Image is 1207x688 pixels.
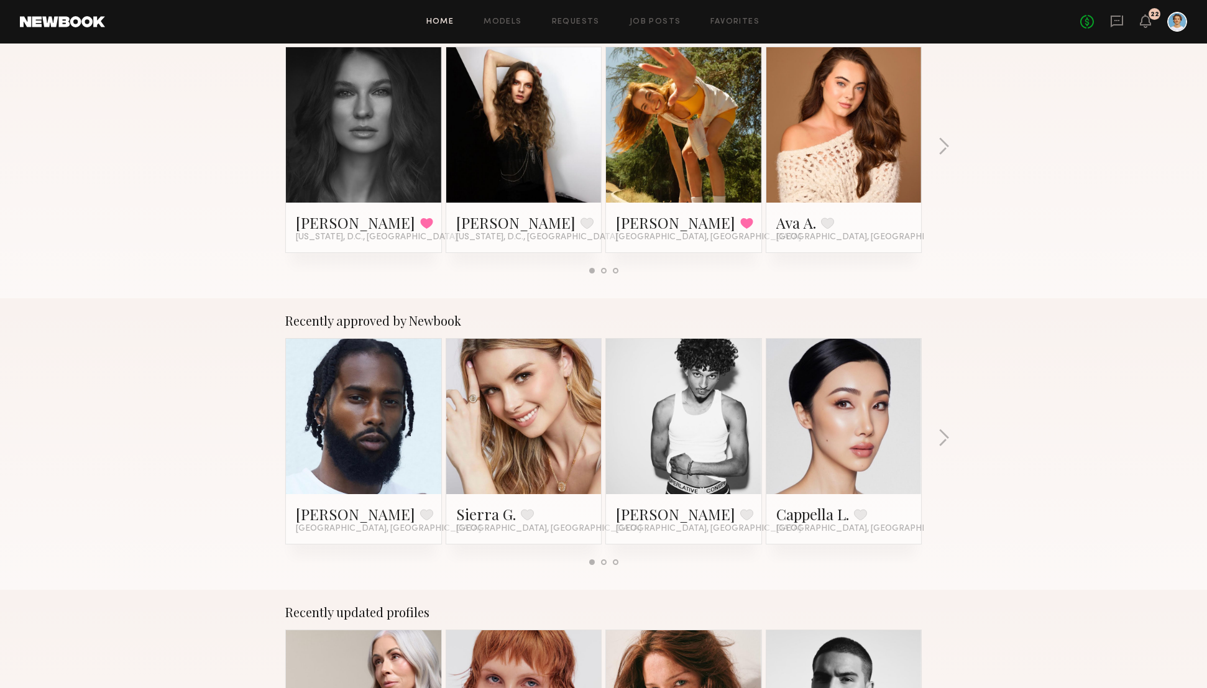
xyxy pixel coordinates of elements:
[285,605,922,620] div: Recently updated profiles
[296,213,415,232] a: [PERSON_NAME]
[776,213,816,232] a: Ava A.
[456,232,618,242] span: [US_STATE], D.C., [GEOGRAPHIC_DATA]
[456,524,641,534] span: [GEOGRAPHIC_DATA], [GEOGRAPHIC_DATA]
[456,504,516,524] a: Sierra G.
[776,504,849,524] a: Cappella L.
[776,232,961,242] span: [GEOGRAPHIC_DATA], [GEOGRAPHIC_DATA]
[296,232,457,242] span: [US_STATE], D.C., [GEOGRAPHIC_DATA]
[630,18,681,26] a: Job Posts
[616,504,735,524] a: [PERSON_NAME]
[776,524,961,534] span: [GEOGRAPHIC_DATA], [GEOGRAPHIC_DATA]
[484,18,521,26] a: Models
[616,213,735,232] a: [PERSON_NAME]
[616,232,801,242] span: [GEOGRAPHIC_DATA], [GEOGRAPHIC_DATA]
[1150,11,1159,18] div: 22
[710,18,760,26] a: Favorites
[296,504,415,524] a: [PERSON_NAME]
[552,18,600,26] a: Requests
[285,313,922,328] div: Recently approved by Newbook
[426,18,454,26] a: Home
[296,524,481,534] span: [GEOGRAPHIC_DATA], [GEOGRAPHIC_DATA]
[616,524,801,534] span: [GEOGRAPHIC_DATA], [GEOGRAPHIC_DATA]
[456,213,576,232] a: [PERSON_NAME]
